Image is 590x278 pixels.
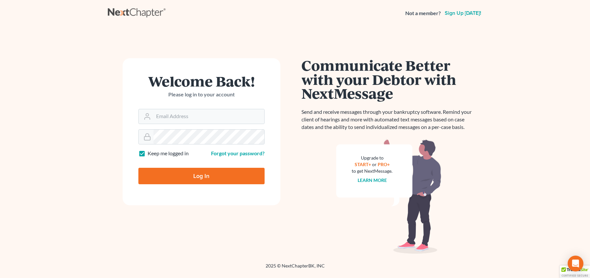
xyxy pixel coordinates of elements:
div: Open Intercom Messenger [568,256,583,271]
div: TrustedSite Certified [560,265,590,278]
input: Log In [138,168,265,184]
h1: Welcome Back! [138,74,265,88]
a: Learn more [358,177,387,183]
div: Upgrade to [352,155,393,161]
div: 2025 © NextChapterBK, INC [108,263,483,274]
strong: Not a member? [405,10,441,17]
a: PRO+ [378,162,390,167]
span: or [372,162,377,167]
h1: Communicate Better with your Debtor with NextMessage [302,58,476,100]
p: Send and receive messages through your bankruptcy software. Remind your client of hearings and mo... [302,108,476,131]
div: to get NextMessage. [352,168,393,174]
a: START+ [355,162,371,167]
img: nextmessage_bg-59042aed3d76b12b5cd301f8e5b87938c9018125f34e5fa2b7a6b67550977c72.svg [336,139,441,254]
a: Sign up [DATE]! [443,11,483,16]
a: Forgot your password? [211,150,265,156]
label: Keep me logged in [148,150,189,157]
input: Email Address [153,109,264,124]
p: Please log in to your account [138,91,265,98]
